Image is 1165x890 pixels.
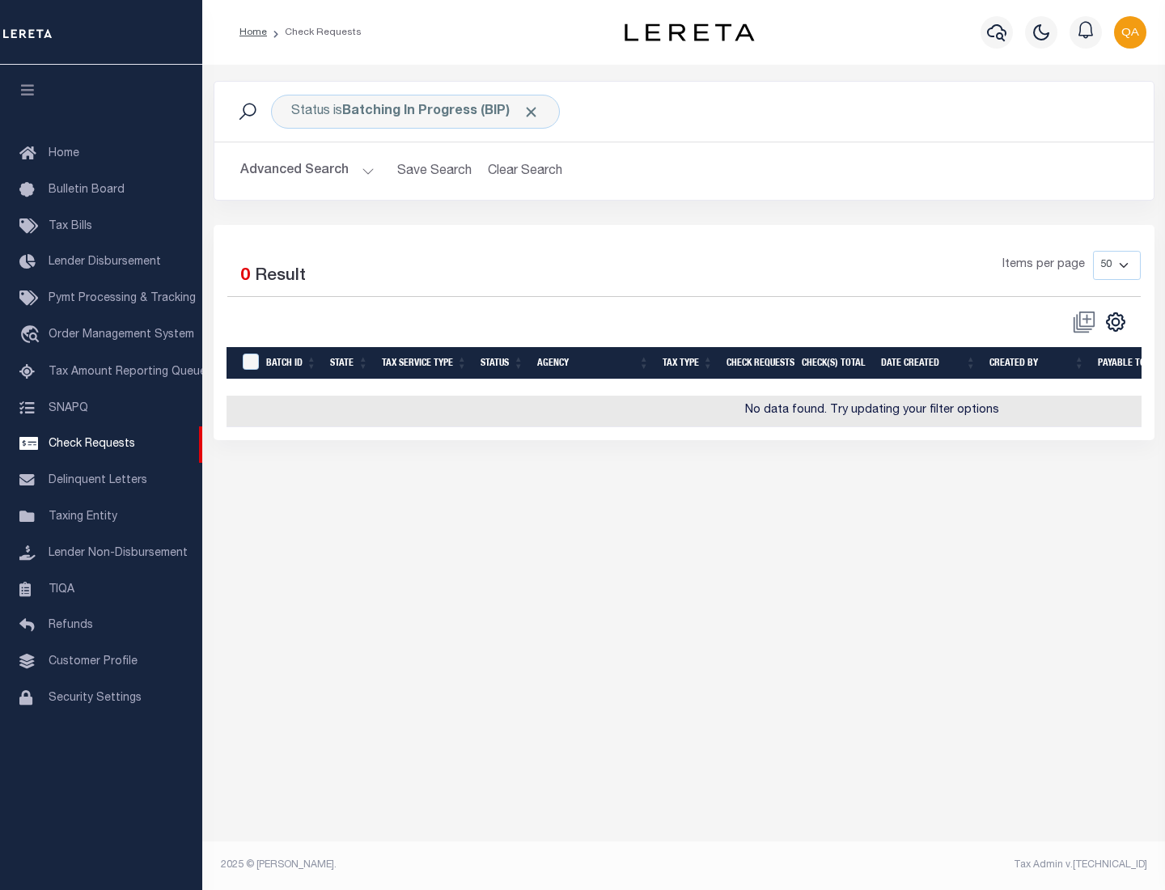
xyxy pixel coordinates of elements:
th: State: activate to sort column ascending [324,347,375,380]
span: Taxing Entity [49,511,117,523]
th: Date Created: activate to sort column ascending [875,347,983,380]
th: Tax Type: activate to sort column ascending [656,347,720,380]
span: Customer Profile [49,656,138,667]
img: svg+xml;base64,PHN2ZyB4bWxucz0iaHR0cDovL3d3dy53My5vcmcvMjAwMC9zdmciIHBvaW50ZXItZXZlbnRzPSJub25lIi... [1114,16,1146,49]
span: SNAPQ [49,402,88,413]
div: 2025 © [PERSON_NAME]. [209,858,684,872]
span: Delinquent Letters [49,475,147,486]
button: Clear Search [481,155,570,187]
label: Result [255,264,306,290]
th: Batch Id: activate to sort column ascending [260,347,324,380]
span: Home [49,148,79,159]
th: Status: activate to sort column ascending [474,347,531,380]
span: Pymt Processing & Tracking [49,293,196,304]
th: Created By: activate to sort column ascending [983,347,1091,380]
th: Check Requests [720,347,795,380]
span: 0 [240,268,250,285]
th: Check(s) Total [795,347,875,380]
img: logo-dark.svg [625,23,754,41]
span: Order Management System [49,329,194,341]
div: Tax Admin v.[TECHNICAL_ID] [696,858,1147,872]
div: Status is [271,95,560,129]
span: Tax Amount Reporting Queue [49,367,206,378]
span: TIQA [49,583,74,595]
span: Tax Bills [49,221,92,232]
a: Home [239,28,267,37]
span: Lender Disbursement [49,256,161,268]
th: Tax Service Type: activate to sort column ascending [375,347,474,380]
b: Batching In Progress (BIP) [342,105,540,118]
span: Security Settings [49,693,142,704]
span: Lender Non-Disbursement [49,548,188,559]
button: Save Search [388,155,481,187]
span: Check Requests [49,439,135,450]
span: Bulletin Board [49,184,125,196]
i: travel_explore [19,325,45,346]
th: Agency: activate to sort column ascending [531,347,656,380]
span: Items per page [1002,256,1085,274]
button: Advanced Search [240,155,375,187]
span: Click to Remove [523,104,540,121]
span: Refunds [49,620,93,631]
li: Check Requests [267,25,362,40]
